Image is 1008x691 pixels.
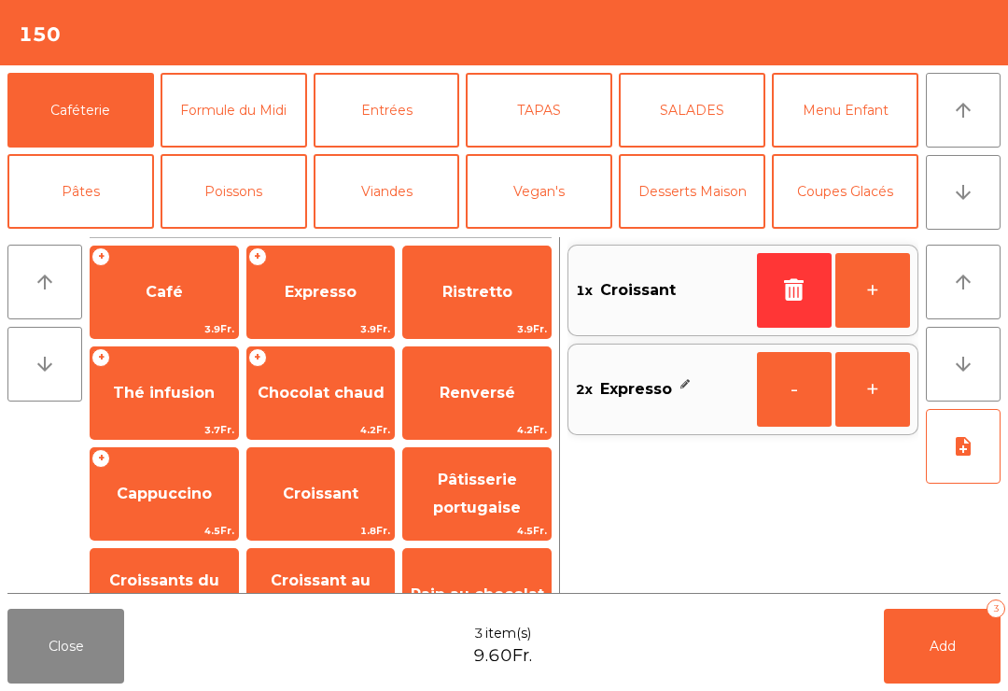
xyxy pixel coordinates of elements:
[91,320,238,338] span: 3.9Fr.
[91,348,110,367] span: +
[576,375,593,403] span: 2x
[161,154,307,229] button: Poissons
[247,522,395,540] span: 1.8Fr.
[757,352,832,427] button: -
[835,253,910,328] button: +
[474,624,483,643] span: 3
[619,154,765,229] button: Desserts Maison
[485,624,531,643] span: item(s)
[403,421,551,439] span: 4.2Fr.
[248,348,267,367] span: +
[952,353,974,375] i: arrow_downward
[952,181,974,204] i: arrow_downward
[772,154,918,229] button: Coupes Glacés
[247,320,395,338] span: 3.9Fr.
[440,384,515,402] span: Renversé
[117,485,212,502] span: Cappuccino
[772,73,918,148] button: Menu Enfant
[619,73,765,148] button: SALADES
[146,283,183,301] span: Café
[930,638,956,655] span: Add
[7,154,154,229] button: Pâtes
[91,421,238,439] span: 3.7Fr.
[91,522,238,540] span: 4.5Fr.
[314,154,460,229] button: Viandes
[7,73,154,148] button: Caféterie
[952,99,974,121] i: arrow_upward
[433,471,521,516] span: Pâtisserie portugaise
[285,283,357,301] span: Expresso
[987,599,1005,618] div: 3
[403,522,551,540] span: 4.5Fr.
[884,609,1001,684] button: Add3
[442,283,512,301] span: Ristretto
[34,271,56,293] i: arrow_upward
[34,353,56,375] i: arrow_downward
[314,73,460,148] button: Entrées
[271,571,371,617] span: Croissant au chocolat pt
[926,327,1001,402] button: arrow_downward
[466,73,612,148] button: TAPAS
[952,271,974,293] i: arrow_upward
[926,155,1001,230] button: arrow_downward
[466,154,612,229] button: Vegan's
[7,327,82,402] button: arrow_downward
[19,21,61,49] h4: 150
[91,247,110,266] span: +
[113,384,215,402] span: Thé infusion
[403,320,551,338] span: 3.9Fr.
[283,485,358,502] span: Croissant
[7,245,82,319] button: arrow_upward
[247,421,395,439] span: 4.2Fr.
[411,585,544,603] span: Pain au chocolat
[161,73,307,148] button: Formule du Midi
[473,643,532,669] span: 9.60Fr.
[952,435,974,458] i: note_add
[835,352,910,427] button: +
[926,409,1001,484] button: note_add
[926,245,1001,319] button: arrow_upward
[600,276,676,304] span: Croissant
[258,384,385,402] span: Chocolat chaud
[926,73,1001,148] button: arrow_upward
[91,449,110,468] span: +
[600,375,672,403] span: Expresso
[248,247,267,266] span: +
[7,609,124,684] button: Close
[576,276,593,304] span: 1x
[109,571,219,617] span: Croissants du Porto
